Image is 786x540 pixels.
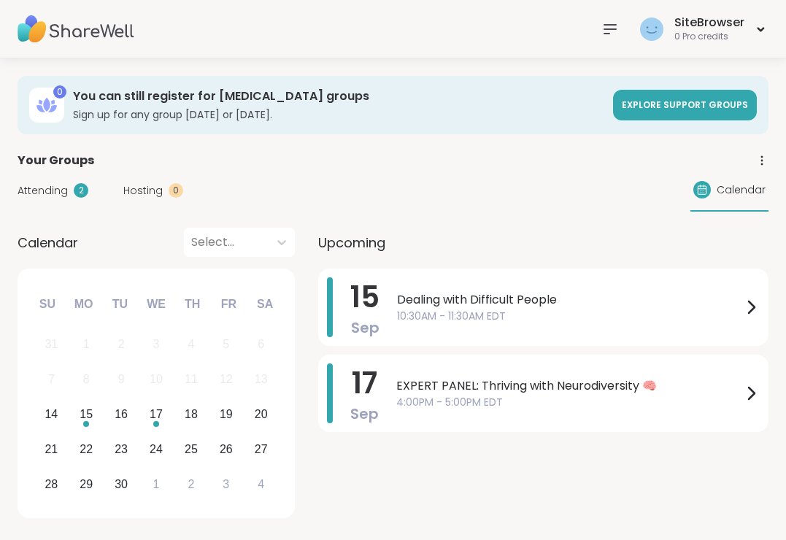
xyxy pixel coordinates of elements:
div: Choose Sunday, September 21st, 2025 [36,433,67,465]
div: 2 [118,334,125,354]
span: Sep [350,404,379,424]
img: ShareWell Nav Logo [18,4,134,55]
div: 30 [115,474,128,494]
div: 6 [258,334,264,354]
div: Choose Tuesday, September 30th, 2025 [106,468,137,500]
span: Upcoming [318,233,385,252]
div: 4 [258,474,264,494]
div: 8 [83,369,90,389]
div: Choose Tuesday, September 16th, 2025 [106,399,137,431]
div: Not available Wednesday, September 3rd, 2025 [141,329,172,360]
div: Choose Saturday, October 4th, 2025 [245,468,277,500]
div: Th [177,288,209,320]
div: 21 [45,439,58,459]
div: 15 [80,404,93,424]
div: Choose Saturday, September 20th, 2025 [245,399,277,431]
div: 10 [150,369,163,389]
div: We [140,288,172,320]
span: Explore support groups [622,99,748,111]
div: 25 [185,439,198,459]
div: 20 [255,404,268,424]
span: Calendar [18,233,78,252]
div: Choose Sunday, September 28th, 2025 [36,468,67,500]
div: 19 [220,404,233,424]
div: 9 [118,369,125,389]
div: 26 [220,439,233,459]
div: 29 [80,474,93,494]
span: Attending [18,183,68,198]
span: Hosting [123,183,163,198]
div: 2 [74,183,88,198]
span: Dealing with Difficult People [397,291,742,309]
h3: Sign up for any group [DATE] or [DATE]. [73,107,604,122]
div: Not available Saturday, September 6th, 2025 [245,329,277,360]
div: Choose Tuesday, September 23rd, 2025 [106,433,137,465]
div: Not available Friday, September 5th, 2025 [210,329,242,360]
div: Choose Wednesday, September 17th, 2025 [141,399,172,431]
div: 14 [45,404,58,424]
div: Choose Monday, September 15th, 2025 [71,399,102,431]
div: Choose Wednesday, October 1st, 2025 [141,468,172,500]
div: Not available Sunday, September 7th, 2025 [36,364,67,396]
div: 3 [153,334,160,354]
span: EXPERT PANEL: Thriving with Neurodiversity 🧠 [396,377,742,395]
div: 27 [255,439,268,459]
span: 4:00PM - 5:00PM EDT [396,395,742,410]
div: 1 [83,334,90,354]
div: 2 [188,474,194,494]
div: month 2025-09 [34,327,278,501]
div: Choose Saturday, September 27th, 2025 [245,433,277,465]
div: 0 Pro credits [674,31,744,43]
div: 13 [255,369,268,389]
div: 0 [169,183,183,198]
div: Not available Friday, September 12th, 2025 [210,364,242,396]
div: 17 [150,404,163,424]
div: 1 [153,474,160,494]
div: SiteBrowser [674,15,744,31]
div: 23 [115,439,128,459]
div: Not available Saturday, September 13th, 2025 [245,364,277,396]
div: 0 [53,85,66,99]
div: 18 [185,404,198,424]
div: 22 [80,439,93,459]
div: 31 [45,334,58,354]
span: 17 [352,363,377,404]
div: Su [31,288,63,320]
div: Choose Thursday, September 25th, 2025 [176,433,207,465]
div: Not available Monday, September 1st, 2025 [71,329,102,360]
div: Fr [212,288,244,320]
span: 15 [350,277,379,317]
div: Not available Wednesday, September 10th, 2025 [141,364,172,396]
div: 12 [220,369,233,389]
div: 7 [48,369,55,389]
div: Not available Tuesday, September 2nd, 2025 [106,329,137,360]
div: Choose Sunday, September 14th, 2025 [36,399,67,431]
div: Choose Thursday, October 2nd, 2025 [176,468,207,500]
div: Choose Monday, September 22nd, 2025 [71,433,102,465]
div: Choose Friday, September 26th, 2025 [210,433,242,465]
div: Not available Tuesday, September 9th, 2025 [106,364,137,396]
span: 10:30AM - 11:30AM EDT [397,309,742,324]
div: Choose Friday, September 19th, 2025 [210,399,242,431]
div: 3 [223,474,229,494]
div: 16 [115,404,128,424]
div: Not available Sunday, August 31st, 2025 [36,329,67,360]
div: Mo [67,288,99,320]
div: Choose Thursday, September 18th, 2025 [176,399,207,431]
div: 4 [188,334,194,354]
div: Sa [249,288,281,320]
div: Choose Monday, September 29th, 2025 [71,468,102,500]
div: 28 [45,474,58,494]
div: 5 [223,334,229,354]
div: Choose Friday, October 3rd, 2025 [210,468,242,500]
div: Not available Monday, September 8th, 2025 [71,364,102,396]
div: Not available Thursday, September 11th, 2025 [176,364,207,396]
span: Calendar [717,182,766,198]
span: Sep [351,317,379,338]
img: SiteBrowser [640,18,663,41]
span: Your Groups [18,152,94,169]
h3: You can still register for [MEDICAL_DATA] groups [73,88,604,104]
a: Explore support groups [613,90,757,120]
div: 11 [185,369,198,389]
div: Not available Thursday, September 4th, 2025 [176,329,207,360]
